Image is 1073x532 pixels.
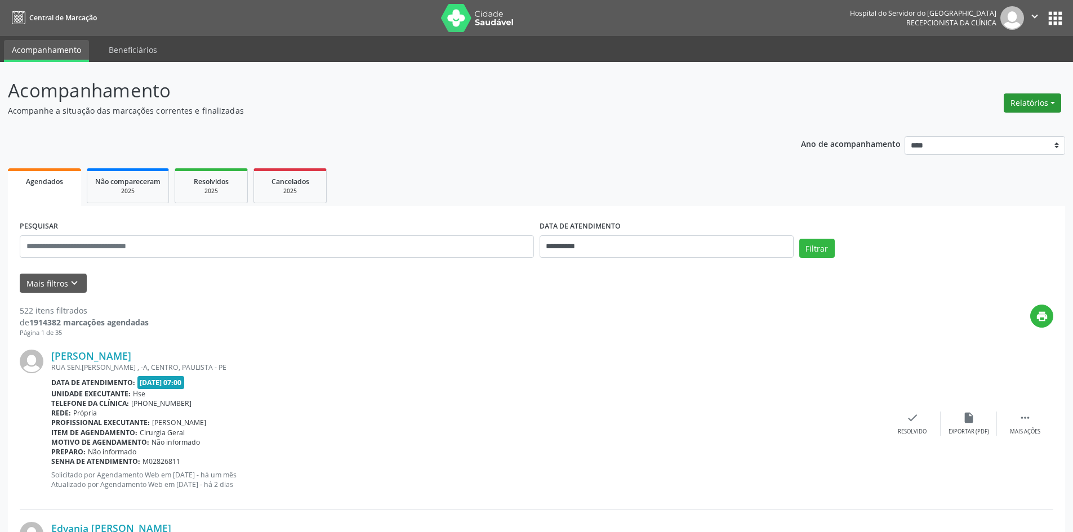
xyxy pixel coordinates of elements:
label: DATA DE ATENDIMENTO [540,218,621,235]
b: Motivo de agendamento: [51,437,149,447]
button: Filtrar [799,239,835,258]
div: 2025 [183,187,239,195]
span: Cirurgia Geral [140,428,185,437]
a: Acompanhamento [4,40,89,62]
b: Preparo: [51,447,86,457]
div: Hospital do Servidor do [GEOGRAPHIC_DATA] [850,8,996,18]
i: insert_drive_file [963,412,975,424]
span: Cancelados [271,177,309,186]
button:  [1024,6,1045,30]
b: Data de atendimento: [51,378,135,387]
b: Rede: [51,408,71,418]
a: Beneficiários [101,40,165,60]
i:  [1019,412,1031,424]
i: check [906,412,919,424]
strong: 1914382 marcações agendadas [29,317,149,328]
span: [PERSON_NAME] [152,418,206,427]
b: Profissional executante: [51,418,150,427]
span: [PHONE_NUMBER] [131,399,192,408]
label: PESQUISAR [20,218,58,235]
b: Item de agendamento: [51,428,137,437]
div: Mais ações [1010,428,1040,436]
img: img [1000,6,1024,30]
div: Página 1 de 35 [20,328,149,338]
div: 2025 [262,187,318,195]
span: [DATE] 07:00 [137,376,185,389]
img: img [20,350,43,373]
span: M02826811 [143,457,180,466]
b: Unidade executante: [51,389,131,399]
b: Telefone da clínica: [51,399,129,408]
span: Central de Marcação [29,13,97,23]
div: de [20,316,149,328]
div: 522 itens filtrados [20,305,149,316]
span: Não compareceram [95,177,161,186]
button: apps [1045,8,1065,28]
span: Agendados [26,177,63,186]
p: Ano de acompanhamento [801,136,901,150]
span: Hse [133,389,145,399]
span: Não informado [152,437,200,447]
div: Resolvido [898,428,927,436]
div: RUA SEN.[PERSON_NAME] , -A, CENTRO, PAULISTA - PE [51,363,884,372]
b: Senha de atendimento: [51,457,140,466]
i:  [1029,10,1041,23]
a: Central de Marcação [8,8,97,27]
i: keyboard_arrow_down [68,277,81,289]
button: Relatórios [1004,93,1061,113]
span: Própria [73,408,97,418]
span: Resolvidos [194,177,229,186]
p: Acompanhe a situação das marcações correntes e finalizadas [8,105,748,117]
div: 2025 [95,187,161,195]
button: Mais filtroskeyboard_arrow_down [20,274,87,293]
i: print [1036,310,1048,323]
span: Não informado [88,447,136,457]
div: Exportar (PDF) [949,428,989,436]
p: Solicitado por Agendamento Web em [DATE] - há um mês Atualizado por Agendamento Web em [DATE] - h... [51,470,884,489]
a: [PERSON_NAME] [51,350,131,362]
p: Acompanhamento [8,77,748,105]
button: print [1030,305,1053,328]
span: Recepcionista da clínica [906,18,996,28]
